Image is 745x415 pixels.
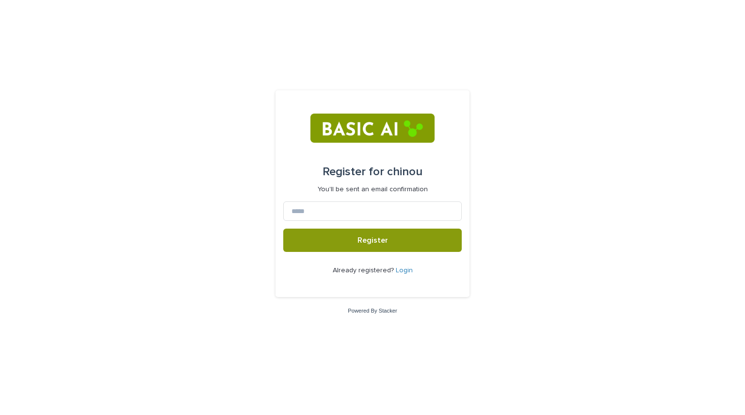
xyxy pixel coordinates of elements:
button: Register [283,229,462,252]
p: You'll be sent an email confirmation [318,185,428,194]
span: Register [357,236,388,244]
img: RtIB8pj2QQiOZo6waziI [310,114,434,143]
span: Register for [323,166,384,178]
a: Powered By Stacker [348,308,397,314]
a: Login [396,267,413,274]
span: Already registered? [333,267,396,274]
div: chinou [323,158,422,185]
